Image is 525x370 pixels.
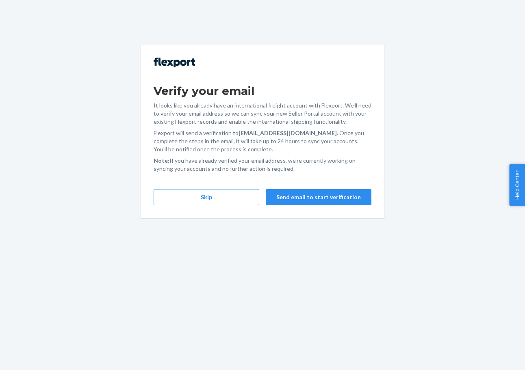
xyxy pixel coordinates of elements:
[154,58,195,67] img: Flexport logo
[509,164,525,206] button: Help Center
[154,189,259,205] button: Skip
[154,129,371,153] p: Flexport will send a verification to . Once you complete the steps in the email, it will take up ...
[266,189,371,205] button: Send email to start verification
[154,101,371,126] p: It looks like you already have an international freight account with Flexport. We'll need to veri...
[154,157,169,164] strong: Note:
[154,84,371,98] h1: Verify your email
[239,129,337,136] strong: [EMAIL_ADDRESS][DOMAIN_NAME]
[154,157,371,173] p: If you have already verified your email address, we're currently working on syncing your accounts...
